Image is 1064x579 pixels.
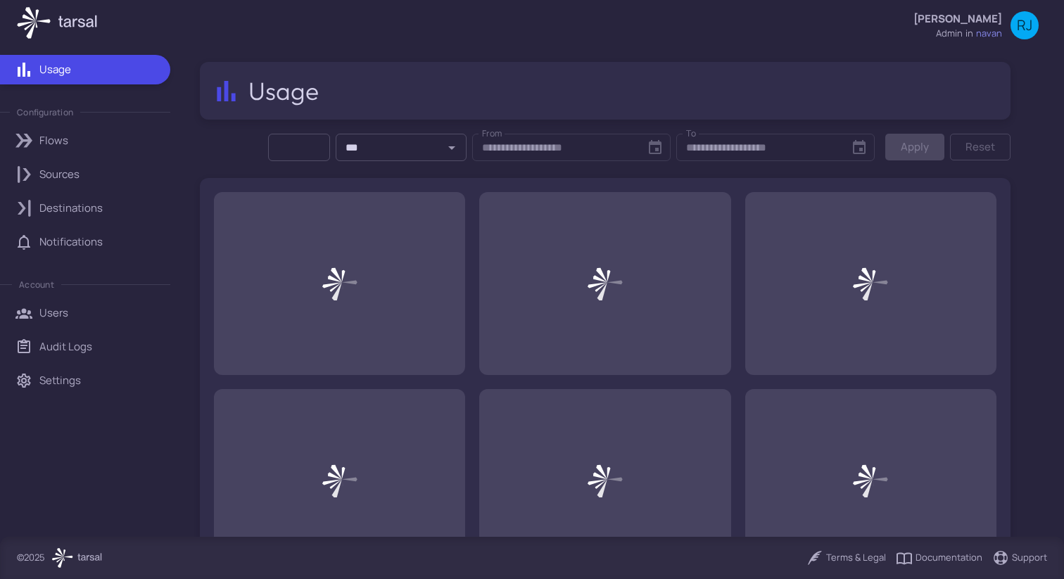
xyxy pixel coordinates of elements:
[806,549,886,566] a: Terms & Legal
[248,76,322,106] h2: Usage
[442,138,462,158] button: Open
[885,134,944,160] button: Apply
[19,279,53,291] p: Account
[39,339,92,355] p: Audit Logs
[39,373,81,388] p: Settings
[976,27,1002,41] span: navan
[853,464,888,499] img: Loading...
[965,27,973,41] span: in
[39,133,68,148] p: Flows
[482,127,502,140] label: From
[913,11,1002,27] p: [PERSON_NAME]
[588,267,623,302] img: Loading...
[39,305,68,321] p: Users
[992,549,1047,566] a: Support
[17,551,45,565] p: © 2025
[39,167,80,182] p: Sources
[39,62,71,77] p: Usage
[896,549,982,566] a: Documentation
[39,234,103,250] p: Notifications
[322,464,357,499] img: Loading...
[17,106,73,118] p: Configuration
[936,27,963,41] div: admin
[905,6,1047,46] button: [PERSON_NAME]admininnavanRJ
[322,267,357,302] img: Loading...
[853,267,888,302] img: Loading...
[686,127,696,140] label: To
[950,134,1011,160] button: Reset
[588,464,623,499] img: Loading...
[39,201,103,216] p: Destinations
[1017,18,1032,32] span: RJ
